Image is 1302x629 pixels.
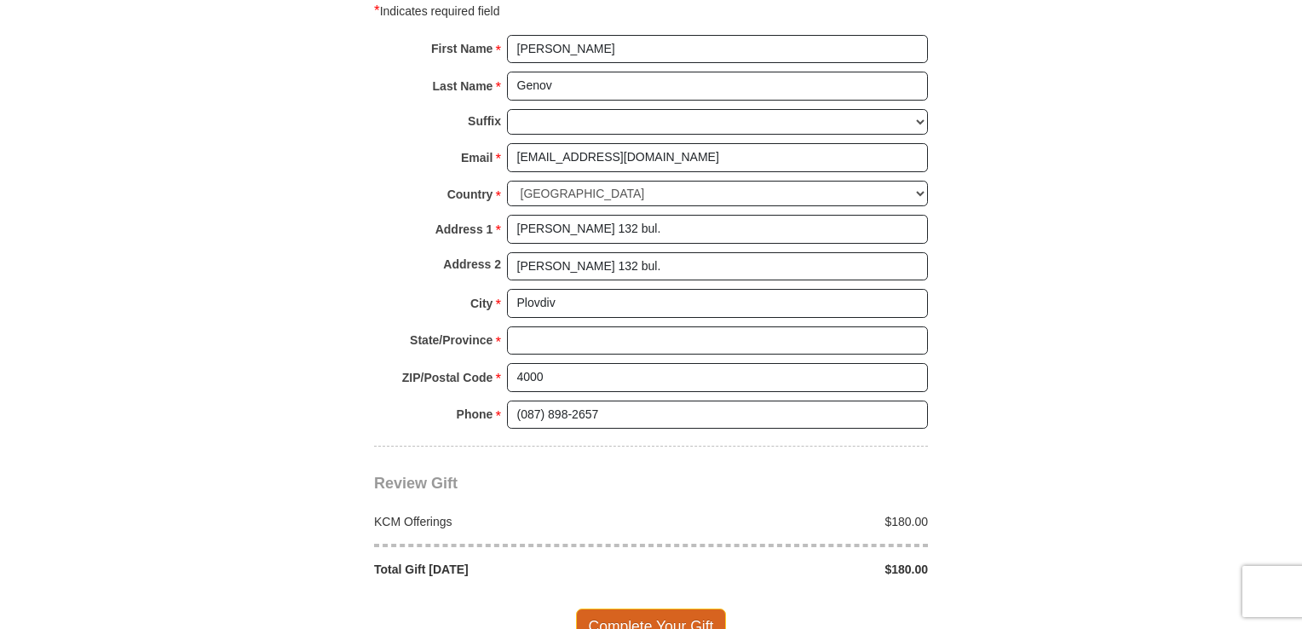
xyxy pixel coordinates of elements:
strong: State/Province [410,328,493,352]
strong: City [470,291,493,315]
strong: Suffix [468,109,501,133]
strong: Email [461,146,493,170]
div: $180.00 [651,513,937,530]
strong: Address 2 [443,252,501,276]
div: Indicates required field [374,1,928,21]
div: Total Gift [DATE] [366,561,652,578]
strong: Country [447,182,493,206]
span: Review Gift [374,475,458,492]
strong: ZIP/Postal Code [402,366,493,390]
strong: Address 1 [435,217,493,241]
div: KCM Offerings [366,513,652,530]
div: $180.00 [651,561,937,578]
strong: Last Name [433,74,493,98]
strong: Phone [457,402,493,426]
strong: First Name [431,37,493,61]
